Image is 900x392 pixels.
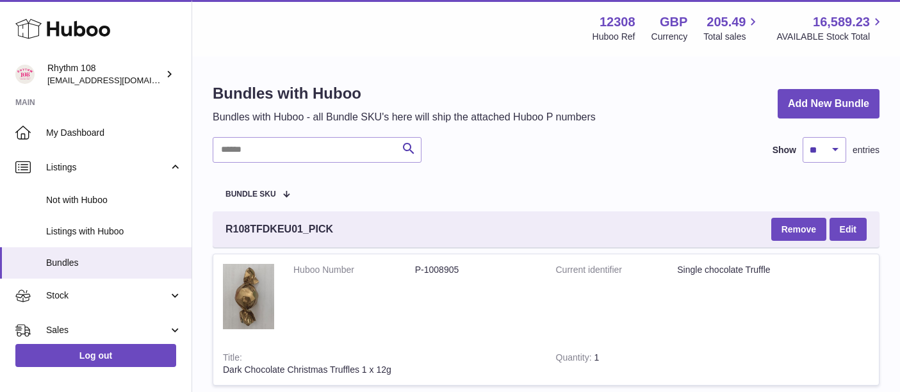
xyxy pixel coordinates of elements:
td: 1 [546,342,666,386]
dt: Huboo Number [293,264,415,276]
a: Log out [15,344,176,367]
img: Dark Chocolate Christmas Truffles 1 x 12g [223,264,274,329]
a: Add New Bundle [778,89,880,119]
a: 205.49 Total sales [703,13,760,43]
button: Remove [771,218,826,241]
span: 16,589.23 [813,13,870,31]
p: Bundles with Huboo - all Bundle SKU's here will ship the attached Huboo P numbers [213,110,596,124]
span: AVAILABLE Stock Total [776,31,885,43]
label: Show [773,144,796,156]
div: Huboo Ref [593,31,635,43]
div: Currency [651,31,688,43]
dd: Single chocolate Truffle [677,264,799,276]
span: 205.49 [707,13,746,31]
img: internalAdmin-12308@internal.huboo.com [15,65,35,84]
span: entries [853,144,880,156]
div: Rhythm 108 [47,62,163,86]
h1: Bundles with Huboo [213,83,596,104]
strong: Title [223,352,242,366]
span: Bundles [46,257,182,269]
span: Sales [46,324,168,336]
span: Listings with Huboo [46,225,182,238]
span: Stock [46,290,168,302]
span: Total sales [703,31,760,43]
span: My Dashboard [46,127,182,139]
span: Listings [46,161,168,174]
a: Edit [830,218,867,241]
span: [EMAIL_ADDRESS][DOMAIN_NAME] [47,75,188,85]
span: Bundle SKU [225,190,276,199]
dt: Current identifier [556,264,678,276]
div: Dark Chocolate Christmas Truffles 1 x 12g [223,364,537,376]
dd: P-1008905 [415,264,537,276]
strong: 12308 [600,13,635,31]
strong: Quantity [556,352,594,366]
a: 16,589.23 AVAILABLE Stock Total [776,13,885,43]
strong: GBP [660,13,687,31]
span: R108TFDKEU01_PICK [225,222,333,236]
span: Not with Huboo [46,194,182,206]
